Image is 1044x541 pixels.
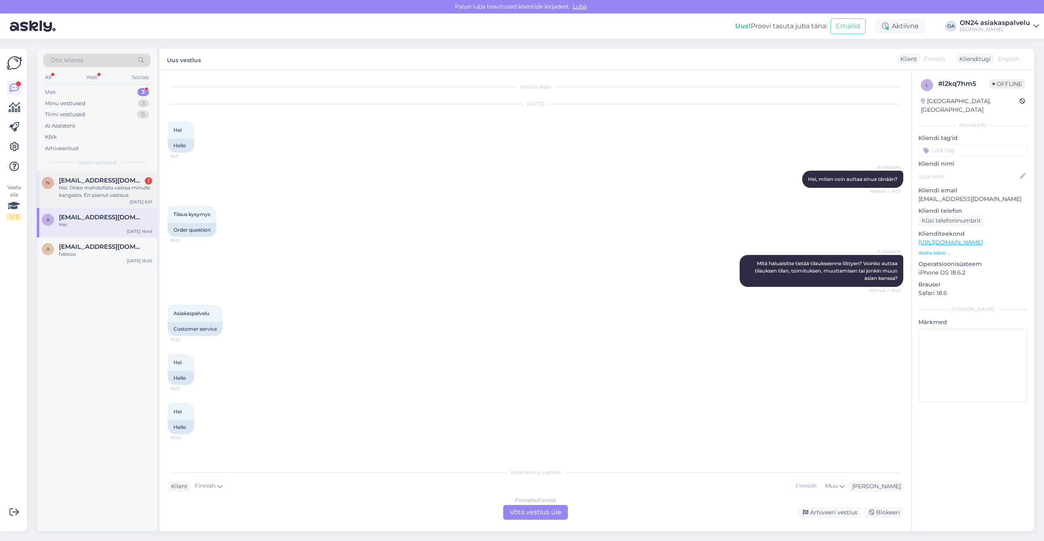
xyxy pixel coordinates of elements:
span: Mitä haluaisitte tietää tilaukseenne liittyen? Voinko auttaa tilauksen tilan, toimituksen, muutta... [755,260,899,281]
div: Hei [59,221,152,228]
p: Kliendi telefon [918,207,1028,215]
span: Otsi kliente [51,56,83,65]
span: AI Assistent [870,164,901,170]
div: ON24 asiakaspalvelu [960,20,1030,26]
span: Finnish [924,55,945,63]
div: Võta vestlus üle [503,505,568,520]
div: Tiimi vestlused [45,110,85,119]
div: All [43,72,53,83]
span: Natalie.pinhasov81@gmail.com [59,177,144,184]
div: Aktiivne [875,19,925,34]
span: Muu [825,482,838,489]
div: Vestlus algas [168,83,903,90]
span: Offline [989,79,1025,88]
div: 3 [138,99,149,108]
span: Hei, miten voin auttaa sinua tänään? [808,176,898,182]
p: Safari 18.6 [918,289,1028,298]
div: Klient [168,482,188,491]
div: Küsi telefoninumbrit [918,215,984,226]
div: Vaata siia [7,184,21,221]
div: 2 / 3 [7,213,21,221]
p: Kliendi tag'id [918,134,1028,142]
div: Web [85,72,99,83]
span: N [46,180,50,186]
div: Proovi tasuta juba täna: [735,21,827,31]
div: Finnish to Finnish [515,497,556,504]
span: asta.veler@gmail.com [59,243,144,250]
div: Hello [168,420,194,434]
div: Valige keel ja vastake [168,469,903,476]
span: Asiakaspalvelu [173,310,209,316]
input: Lisa nimi [919,172,1018,181]
div: [DATE] 6:51 [130,199,152,205]
div: [DATE] [168,100,903,108]
span: l [926,82,929,88]
span: Asta.veiler@gmail.com [59,214,144,221]
p: Kliendi nimi [918,160,1028,168]
span: Finnish [195,482,216,491]
span: Nähtud ✓ 16:21 [870,188,901,194]
span: 16:22 [170,336,201,343]
div: Customer service [168,322,223,336]
div: halooo [59,250,152,258]
span: 16:21 [170,153,201,159]
div: Hello [168,139,194,153]
div: Klient [897,55,917,63]
div: Minu vestlused [45,99,85,108]
span: Hei [173,359,182,365]
label: Uus vestlus [167,54,201,65]
div: [DATE] 15:45 [127,258,152,264]
span: Hei [173,408,182,415]
span: A [46,216,50,223]
input: Lisa tag [918,144,1028,156]
div: 3 [137,88,149,96]
div: [DATE] 16:49 [127,228,152,234]
div: Arhiveeri vestlus [798,507,861,518]
span: Nähtud ✓ 16:22 [869,287,901,293]
p: Märkmed [918,318,1028,327]
div: OA [945,20,956,32]
p: Kliendi email [918,186,1028,195]
div: [PERSON_NAME] [849,482,901,491]
span: a [46,246,50,252]
p: Brauser [918,280,1028,289]
div: Hei. Onko mahdollista vastaa minulle kangasta. En saanut vastaus. [59,184,152,199]
div: Hello [168,371,194,385]
span: 16:29 [170,385,201,392]
p: Vaata edasi ... [918,249,1028,257]
div: AI Assistent [45,122,75,130]
a: [URL][DOMAIN_NAME] [918,239,983,246]
div: Uus [45,88,56,96]
span: English [998,55,1019,63]
div: Finnish [792,480,821,492]
div: [GEOGRAPHIC_DATA], [GEOGRAPHIC_DATA] [921,97,1019,114]
img: Askly Logo [7,55,22,71]
div: 1 [145,177,152,185]
div: Kliendi info [918,122,1028,129]
div: 0 [137,110,149,119]
div: [PERSON_NAME] [918,306,1028,313]
span: Hei [173,127,182,133]
p: Klienditeekond [918,230,1028,238]
span: 16:22 [170,237,201,243]
button: Emailid [830,18,866,34]
p: [EMAIL_ADDRESS][DOMAIN_NAME] [918,195,1028,203]
span: 16:49 [170,435,201,441]
span: Tilaus kysymys [173,211,210,217]
a: ON24 asiakaspalvelu[DOMAIN_NAME] [960,20,1039,33]
div: [DOMAIN_NAME] [960,26,1030,33]
span: Luba [570,3,589,10]
div: Kõik [45,133,57,141]
div: Blokeeri [864,507,903,518]
div: Order question [168,223,216,237]
div: Klienditugi [956,55,991,63]
span: AI Assistent [870,248,901,255]
div: Arhiveeritud [45,144,79,153]
div: # l2kq7hm5 [938,79,989,89]
span: Uued vestlused [78,159,116,166]
p: Operatsioonisüsteem [918,260,1028,268]
p: iPhone OS 18.6.2 [918,268,1028,277]
b: Uus! [735,22,751,30]
div: Socials [130,72,151,83]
